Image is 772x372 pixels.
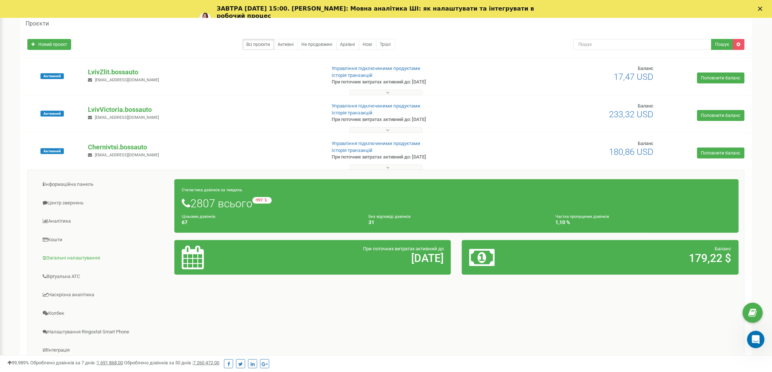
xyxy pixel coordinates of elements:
span: Баланс [715,246,732,251]
a: Управління підключеними продуктами [332,141,421,146]
h1: 2807 всього [182,197,732,210]
a: Тріал [376,39,395,50]
a: Не продовжені [298,39,337,50]
a: Кошти [33,231,175,249]
small: Частка пропущених дзвінків [556,214,609,219]
a: Налаштування Ringostat Smart Phone [33,323,175,341]
span: Баланс [638,66,654,71]
p: При поточних витратах активний до: [DATE] [332,116,503,123]
small: -997 [252,197,272,204]
u: 7 260 472,00 [193,360,219,365]
small: Цільових дзвінків [182,214,215,219]
a: Всі проєкти [243,39,274,50]
span: Баланс [638,103,654,109]
u: 1 691 868,00 [97,360,123,365]
p: LvivVictoria.bossauto [88,105,320,114]
a: Активні [274,39,298,50]
a: Колбек [33,305,175,322]
h4: 67 [182,220,358,225]
a: Наскрізна аналітика [33,286,175,304]
span: [EMAIL_ADDRESS][DOMAIN_NAME] [95,153,159,157]
span: Активний [40,73,64,79]
a: Поповнити баланс [697,148,745,158]
div: Закрити [758,7,765,11]
span: [EMAIL_ADDRESS][DOMAIN_NAME] [95,78,159,82]
a: Поповнити баланс [697,73,745,83]
h4: 1,10 % [556,220,732,225]
h2: [DATE] [273,252,444,264]
input: Пошук [574,39,712,50]
span: Активний [40,148,64,154]
span: Оброблено дзвінків за 30 днів : [124,360,219,365]
span: 17,47 USD [614,72,654,82]
a: Управління підключеними продуктами [332,103,421,109]
a: Архівні [336,39,359,50]
span: При поточних витратах активний до [363,246,444,251]
b: ЗАВТРА [DATE] 15:00. [PERSON_NAME]: Мовна аналітика ШІ: як налаштувати та інтегрувати в робочий п... [217,5,534,19]
p: При поточних витратах активний до: [DATE] [332,154,503,161]
img: Profile image for Yuliia [199,13,211,24]
a: Інтеграція [33,341,175,359]
h5: Проєкти [26,20,49,27]
iframe: Intercom live chat [747,331,765,348]
span: Баланс [638,141,654,146]
h4: 31 [368,220,544,225]
a: Поповнити баланс [697,110,745,121]
small: Статистика дзвінків за тиждень [182,188,242,192]
a: Історія транзакцій [332,73,373,78]
span: Активний [40,111,64,117]
p: При поточних витратах активний до: [DATE] [332,79,503,86]
p: LvivZlit.bossauto [88,67,320,77]
button: Пошук [711,39,733,50]
small: Без відповіді дзвінків [368,214,410,219]
a: Інформаційна панель [33,176,175,193]
a: Управління підключеними продуктами [332,66,421,71]
span: 180,86 USD [609,147,654,157]
a: Історія транзакцій [332,110,373,115]
a: Загальні налаштування [33,249,175,267]
span: 233,32 USD [609,109,654,120]
a: Новий проєкт [27,39,71,50]
a: Віртуальна АТС [33,268,175,286]
a: Аналiтика [33,212,175,230]
p: Chernivtsi.bossauto [88,142,320,152]
a: Нові [359,39,377,50]
a: Історія транзакцій [332,148,373,153]
span: 99,989% [7,360,29,365]
h2: 179,22 $ [560,252,732,264]
span: Оброблено дзвінків за 7 днів : [30,360,123,365]
span: [EMAIL_ADDRESS][DOMAIN_NAME] [95,115,159,120]
a: Центр звернень [33,194,175,212]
